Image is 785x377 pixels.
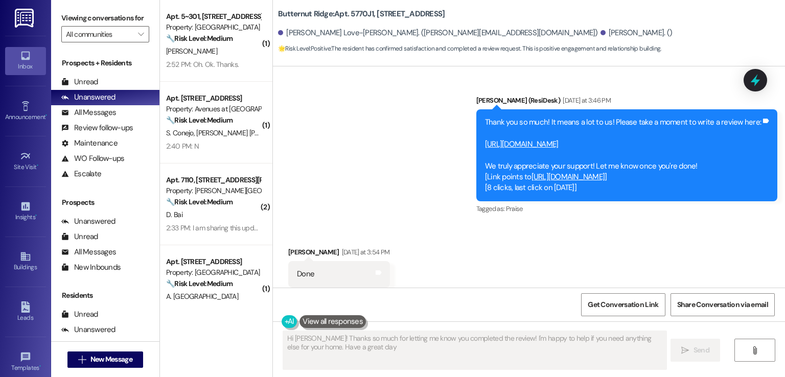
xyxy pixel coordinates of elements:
div: Tagged as: [476,201,777,216]
div: [PERSON_NAME] Love-[PERSON_NAME]. ([PERSON_NAME][EMAIL_ADDRESS][DOMAIN_NAME]) [278,28,598,38]
a: Templates • [5,348,46,376]
a: Insights • [5,198,46,225]
div: Unanswered [61,324,116,335]
a: Buildings [5,248,46,275]
a: Site Visit • [5,148,46,175]
span: A. [GEOGRAPHIC_DATA] [166,292,238,301]
span: [PERSON_NAME] [PERSON_NAME] [196,128,300,137]
strong: 🔧 Risk Level: Medium [166,197,233,206]
i:  [78,356,86,364]
div: Unread [61,231,98,242]
div: Thank you so much! It means a lot to us! Please take a moment to write a review here: We truly ap... [485,117,761,194]
i:  [681,346,689,355]
div: Unread [61,77,98,87]
span: Praise [506,204,523,213]
div: 2:33 PM: I am sharing this update as you asked in the previous message: Someone came [DATE] to ch... [166,223,743,232]
div: All Messages [61,107,116,118]
span: • [39,363,41,370]
div: Property: [GEOGRAPHIC_DATA] [166,22,261,33]
input: All communities [66,26,133,42]
textarea: Hi [PERSON_NAME]! Thanks so much for letting me know you completed the review! I'm happy [283,331,666,369]
div: Maintenance [61,138,118,149]
i:  [751,346,758,355]
span: Send [694,345,709,356]
b: Butternut Ridge: Apt. 5770J1, [STREET_ADDRESS] [278,9,445,19]
div: Residents [51,290,159,301]
a: Leads [5,298,46,326]
span: • [35,212,37,219]
button: New Message [67,351,143,368]
i:  [138,30,144,38]
span: New Message [90,354,132,365]
span: Share Conversation via email [677,299,768,310]
div: Apt. [STREET_ADDRESS] [166,256,261,267]
div: Apt. 7110, [STREET_ADDRESS][PERSON_NAME] [166,175,261,185]
strong: 🔧 Risk Level: Medium [166,34,233,43]
div: [PERSON_NAME]. () [601,28,673,38]
span: [PERSON_NAME] [166,46,217,56]
div: Property: [PERSON_NAME][GEOGRAPHIC_DATA] [166,185,261,196]
div: WO Follow-ups [61,153,124,164]
div: 2:52 PM: Oh. Ok. Thanks. [166,60,239,69]
div: Unanswered [61,92,116,103]
span: • [37,162,38,169]
span: D. Bai [166,210,182,219]
div: Apt. 5~301, [STREET_ADDRESS][US_STATE] [166,11,261,22]
a: [URL][DOMAIN_NAME] [532,172,605,182]
button: Get Conversation Link [581,293,665,316]
div: Tagged as: [288,288,390,302]
div: Escalate [61,169,101,179]
label: Viewing conversations for [61,10,149,26]
img: ResiDesk Logo [15,9,36,28]
button: Send [671,339,720,362]
div: [DATE] at 3:46 PM [560,95,611,106]
strong: 🌟 Risk Level: Positive [278,44,331,53]
div: [PERSON_NAME] (ResiDesk) [476,95,777,109]
span: : The resident has confirmed satisfaction and completed a review request. This is positive engage... [278,43,661,54]
div: Apt. [STREET_ADDRESS] [166,93,261,104]
div: Property: [GEOGRAPHIC_DATA] [166,267,261,278]
div: 2:40 PM: N [166,142,199,151]
div: [DATE] at 3:54 PM [339,247,390,257]
span: S. Conejo [166,128,196,137]
div: Prospects [51,197,159,208]
div: Property: Avenues at [GEOGRAPHIC_DATA] [166,104,261,114]
div: All Messages [61,247,116,257]
div: All Messages [61,340,116,350]
a: Inbox [5,47,46,75]
div: Done [297,269,314,279]
div: [PERSON_NAME] [288,247,390,261]
a: [URL][DOMAIN_NAME] [485,139,559,149]
strong: 🔧 Risk Level: Medium [166,115,233,125]
div: Prospects + Residents [51,58,159,68]
div: Unanswered [61,216,116,227]
div: Unread [61,309,98,320]
div: New Inbounds [61,262,121,273]
div: Review follow-ups [61,123,133,133]
span: • [45,112,47,119]
strong: 🔧 Risk Level: Medium [166,279,233,288]
span: Get Conversation Link [588,299,658,310]
button: Share Conversation via email [671,293,775,316]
